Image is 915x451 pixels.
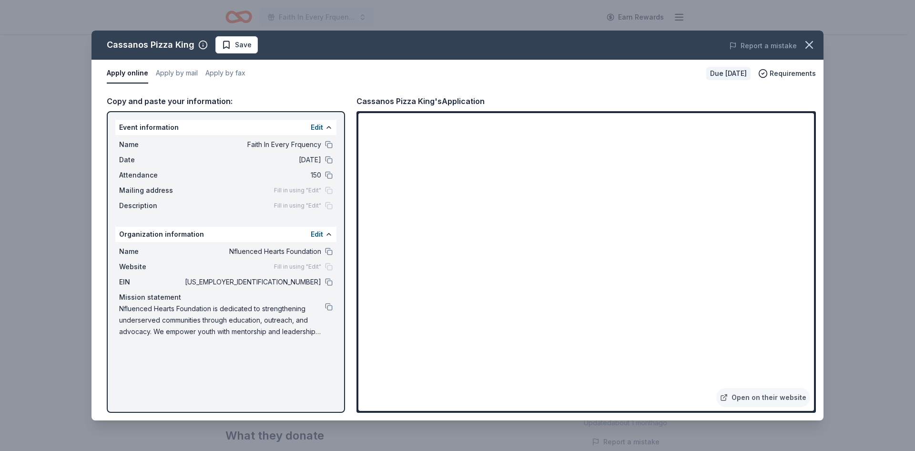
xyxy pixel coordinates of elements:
[729,40,797,52] button: Report a mistake
[274,263,321,271] span: Fill in using "Edit"
[119,139,183,150] span: Name
[119,292,333,303] div: Mission statement
[274,187,321,194] span: Fill in using "Edit"
[716,388,810,407] a: Open on their website
[156,63,198,84] button: Apply by mail
[119,276,183,288] span: EIN
[183,169,321,181] span: 150
[107,63,148,84] button: Apply online
[311,122,323,133] button: Edit
[758,68,816,79] button: Requirements
[119,246,183,257] span: Name
[706,67,751,80] div: Due [DATE]
[770,68,816,79] span: Requirements
[205,63,245,84] button: Apply by fax
[235,39,252,51] span: Save
[183,246,321,257] span: Nfluenced Hearts Foundation
[119,154,183,166] span: Date
[107,95,345,107] div: Copy and paste your information:
[274,202,321,210] span: Fill in using "Edit"
[115,227,336,242] div: Organization information
[107,37,194,52] div: Cassanos Pizza King
[119,261,183,273] span: Website
[119,185,183,196] span: Mailing address
[183,139,321,150] span: Faith In Every Frquency
[215,36,258,53] button: Save
[183,154,321,166] span: [DATE]
[119,169,183,181] span: Attendance
[119,303,325,337] span: Nfluenced Hearts Foundation is dedicated to strengthening underserved communities through educati...
[115,120,336,135] div: Event information
[119,200,183,211] span: Description
[356,95,485,107] div: Cassanos Pizza King's Application
[183,276,321,288] span: [US_EMPLOYER_IDENTIFICATION_NUMBER]
[311,229,323,240] button: Edit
